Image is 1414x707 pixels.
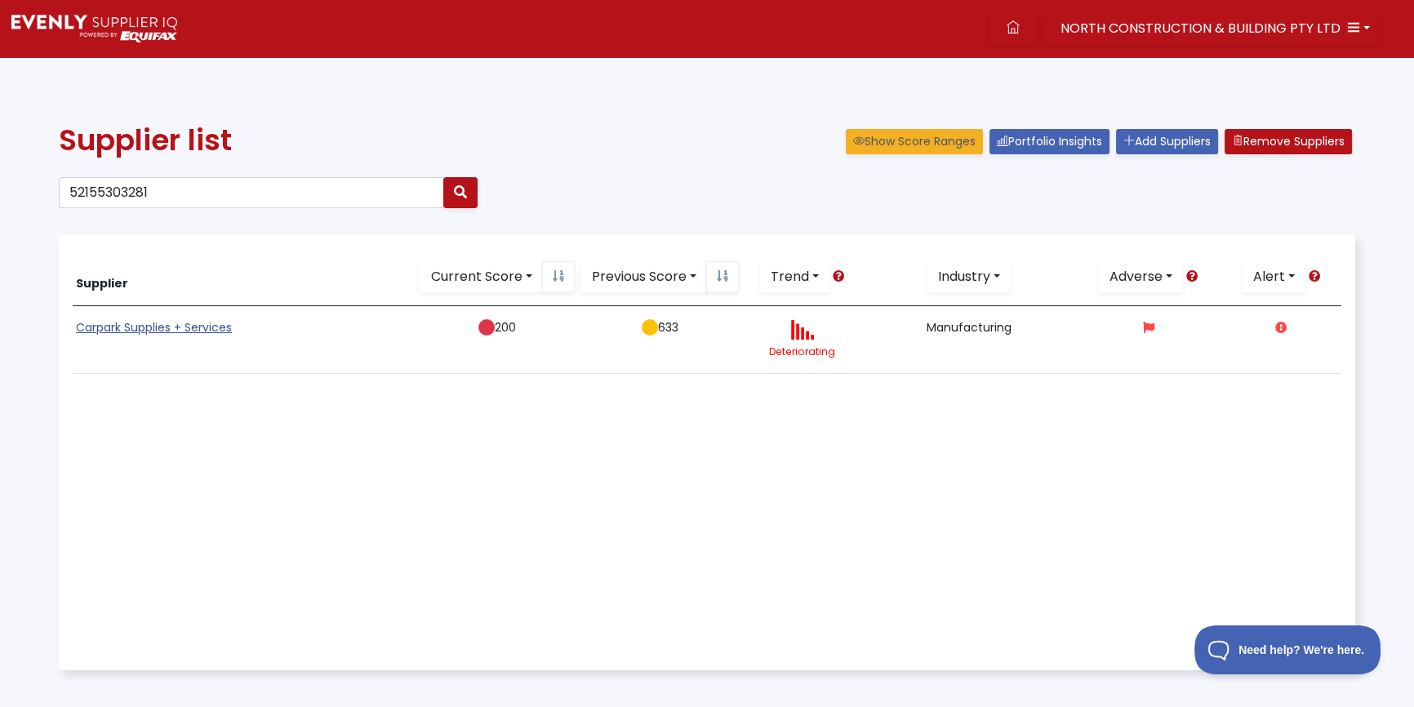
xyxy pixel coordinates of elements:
input: Search your supplier list [59,177,444,208]
td: Manufacturing [863,306,1076,374]
a: Adverse [1099,261,1183,292]
a: Previous Score [581,261,707,292]
a: Trend [760,261,829,292]
span: NORTH CONSTRUCTION & BUILDING PTY LTD [1060,19,1341,38]
button: NORTH CONSTRUCTION & BUILDING PTY LTD [1043,13,1381,44]
iframe: Toggle Customer Support [1194,625,1381,674]
div: Button group with nested dropdown [581,261,739,292]
div: Button group with nested dropdown [420,261,574,292]
a: Industry [927,261,1011,292]
button: Remove Suppliers [1225,129,1352,154]
span: 200 [495,319,516,336]
button: Show Score Ranges [846,129,983,154]
a: Sort By Ascending Score [706,261,739,292]
span: Supplier list [59,119,232,161]
img: Supply Predict [11,15,177,42]
a: Current Score [420,261,542,292]
a: Alert [1243,261,1305,292]
th: Supplier [73,248,416,306]
a: Sort By Ascending Score [542,261,575,292]
span: 633 [658,319,678,336]
small: Deteriorating [769,345,835,358]
a: Add Suppliers [1116,129,1218,154]
a: Portfolio Insights [989,129,1109,154]
a: Carpark Supplies + Services [76,319,232,336]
